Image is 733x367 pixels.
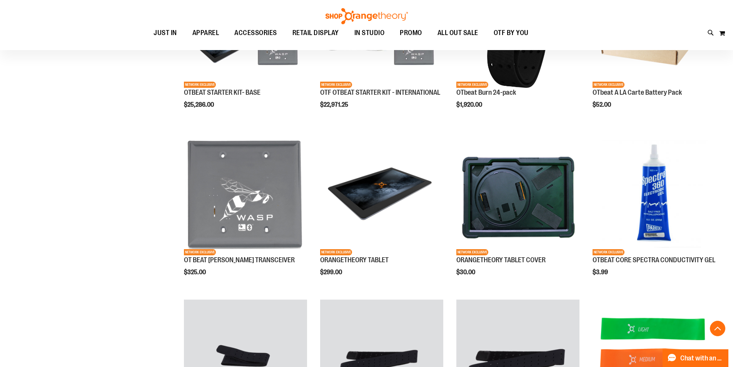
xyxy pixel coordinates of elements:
button: Back To Top [710,321,725,336]
span: NETWORK EXCLUSIVE [184,82,216,88]
a: Product image for ORANGETHEORY TABLET COVERNETWORK EXCLUSIVE [456,132,579,256]
span: RETAIL DISPLAY [292,24,339,42]
img: Product image for ORANGETHEORY TABLET COVER [456,132,579,255]
span: NETWORK EXCLUSIVE [320,82,352,88]
span: NETWORK EXCLUSIVE [593,249,624,255]
a: OTBEAT STARTER KIT- BASE [184,89,260,96]
span: NETWORK EXCLUSIVE [184,249,216,255]
span: PROMO [400,24,422,42]
a: Product image for OT BEAT POE TRANSCEIVERNETWORK EXCLUSIVE [184,132,307,256]
a: OTBEAT CORE SPECTRA CONDUCTIVITY GELNETWORK EXCLUSIVE [593,132,716,256]
span: NETWORK EXCLUSIVE [456,249,488,255]
span: ALL OUT SALE [437,24,478,42]
span: $25,286.00 [184,101,215,108]
a: OTbeat Burn 24-pack [456,89,516,96]
a: OTF OTBEAT STARTER KIT - INTERNATIONAL [320,89,440,96]
span: NETWORK EXCLUSIVE [456,82,488,88]
a: ORANGETHEORY TABLET COVER [456,256,546,264]
div: product [316,128,447,295]
span: $22,971.25 [320,101,349,108]
a: ORANGETHEORY TABLET [320,256,389,264]
span: $52.00 [593,101,612,108]
a: OT BEAT [PERSON_NAME] TRANSCEIVER [184,256,295,264]
button: Chat with an Expert [663,349,729,367]
span: NETWORK EXCLUSIVE [593,82,624,88]
span: JUST IN [154,24,177,42]
span: ACCESSORIES [234,24,277,42]
span: $299.00 [320,269,343,276]
img: Shop Orangetheory [324,8,409,24]
span: $30.00 [456,269,476,276]
span: $325.00 [184,269,207,276]
div: product [180,128,311,295]
span: $3.99 [593,269,609,276]
span: OTF BY YOU [494,24,529,42]
a: OTbeat A LA Carte Battery Pack [593,89,682,96]
span: APPAREL [192,24,219,42]
span: NETWORK EXCLUSIVE [320,249,352,255]
a: OTBEAT CORE SPECTRA CONDUCTIVITY GEL [593,256,715,264]
span: $1,920.00 [456,101,483,108]
span: IN STUDIO [354,24,385,42]
div: product [589,128,720,295]
a: Product image for ORANGETHEORY TABLETNETWORK EXCLUSIVE [320,132,443,256]
div: product [452,128,583,295]
img: Product image for OT BEAT POE TRANSCEIVER [184,132,307,255]
span: Chat with an Expert [680,355,724,362]
img: OTBEAT CORE SPECTRA CONDUCTIVITY GEL [593,132,716,255]
img: Product image for ORANGETHEORY TABLET [320,132,443,255]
